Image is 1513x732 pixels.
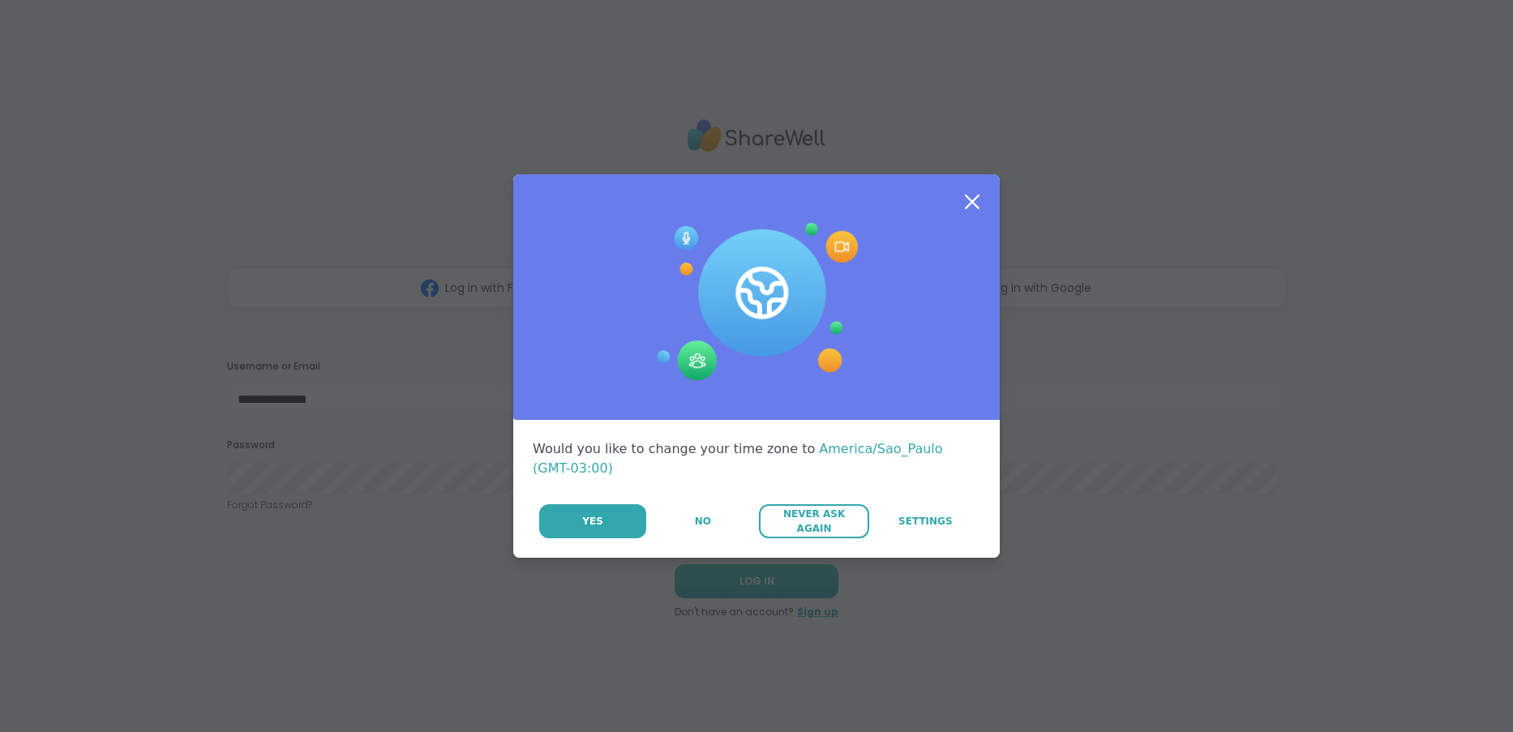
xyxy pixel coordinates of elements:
[533,441,943,476] span: America/Sao_Paulo (GMT-03:00)
[648,504,757,538] button: No
[533,439,980,478] div: Would you like to change your time zone to
[582,514,603,529] span: Yes
[759,504,868,538] button: Never Ask Again
[898,514,953,529] span: Settings
[767,507,860,536] span: Never Ask Again
[539,504,646,538] button: Yes
[695,514,711,529] span: No
[655,223,858,382] img: Session Experience
[871,504,980,538] a: Settings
